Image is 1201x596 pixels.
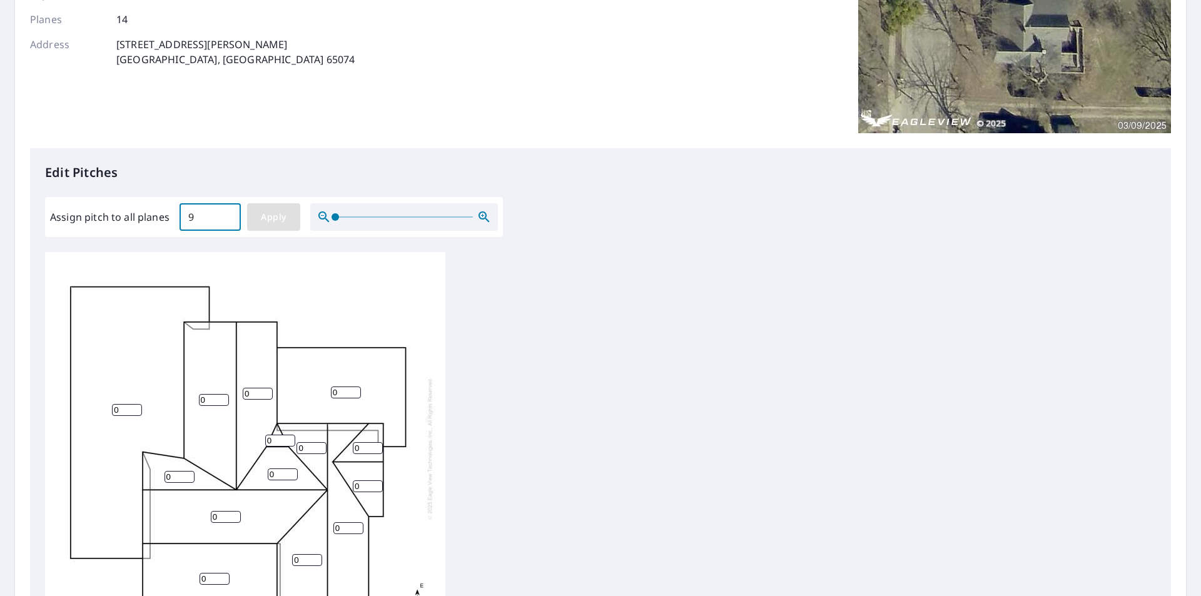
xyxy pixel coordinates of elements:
[257,210,290,225] span: Apply
[30,12,105,27] p: Planes
[50,210,170,225] label: Assign pitch to all planes
[116,12,128,27] p: 14
[116,37,355,67] p: [STREET_ADDRESS][PERSON_NAME] [GEOGRAPHIC_DATA], [GEOGRAPHIC_DATA] 65074
[45,163,1156,182] p: Edit Pitches
[247,203,300,231] button: Apply
[180,200,241,235] input: 00.0
[30,37,105,67] p: Address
